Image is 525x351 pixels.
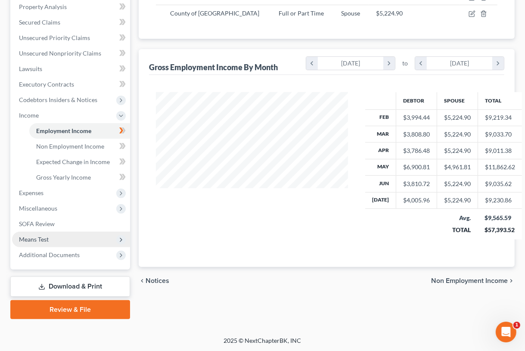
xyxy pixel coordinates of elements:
td: $9,033.70 [478,126,522,142]
th: Spouse [437,92,478,109]
td: $9,230.86 [478,192,522,208]
div: $5,224.90 [444,180,471,188]
span: Codebtors Insiders & Notices [19,96,97,103]
i: chevron_left [415,57,427,70]
div: $5,224.90 [444,130,471,139]
span: Non Employment Income [36,143,104,150]
span: Expenses [19,189,43,196]
div: $6,900.81 [403,163,430,171]
a: Review & File [10,300,130,319]
span: Means Test [19,236,49,243]
a: Executory Contracts [12,77,130,92]
span: 1 [513,322,520,329]
span: Employment Income [36,127,91,134]
span: County of [GEOGRAPHIC_DATA] [170,9,260,17]
div: $5,224.90 [444,146,471,155]
div: Avg. [444,214,471,222]
span: Full or Part Time [279,9,324,17]
th: Total [478,92,522,109]
div: $3,786.48 [403,146,430,155]
th: Apr [365,143,396,159]
span: Lawsuits [19,65,42,72]
div: $3,994.44 [403,113,430,122]
div: $5,224.90 [444,113,471,122]
th: Jun [365,176,396,192]
a: Secured Claims [12,15,130,30]
div: $57,393.52 [485,226,515,234]
div: Gross Employment Income By Month [149,62,278,72]
th: Debtor [396,92,437,109]
span: Spouse [341,9,360,17]
td: $9,011.38 [478,143,522,159]
span: Gross Yearly Income [36,174,91,181]
th: May [365,159,396,175]
div: $4,961.81 [444,163,471,171]
div: [DATE] [427,57,493,70]
div: TOTAL [444,226,471,234]
div: $4,005.96 [403,196,430,205]
iframe: Intercom live chat [496,322,516,342]
span: to [402,59,408,68]
span: Secured Claims [19,19,60,26]
i: chevron_left [306,57,318,70]
span: $5,224.90 [376,9,403,17]
a: Unsecured Priority Claims [12,30,130,46]
span: Unsecured Nonpriority Claims [19,50,101,57]
i: chevron_right [508,277,515,284]
button: chevron_left Notices [139,277,169,284]
td: $11,862.62 [478,159,522,175]
div: $9,565.59 [485,214,515,222]
span: Additional Documents [19,251,80,258]
a: Gross Yearly Income [29,170,130,185]
a: Expected Change in Income [29,154,130,170]
th: Mar [365,126,396,142]
div: [DATE] [318,57,384,70]
td: $9,035.62 [478,176,522,192]
a: Download & Print [10,276,130,297]
span: SOFA Review [19,220,55,227]
a: SOFA Review [12,216,130,232]
td: $9,219.34 [478,109,522,126]
a: Employment Income [29,123,130,139]
div: $3,808.80 [403,130,430,139]
a: Non Employment Income [29,139,130,154]
th: [DATE] [365,192,396,208]
span: Property Analysis [19,3,67,10]
span: Unsecured Priority Claims [19,34,90,41]
i: chevron_right [383,57,395,70]
a: Lawsuits [12,61,130,77]
span: Expected Change in Income [36,158,110,165]
i: chevron_right [492,57,504,70]
i: chevron_left [139,277,146,284]
span: Miscellaneous [19,205,57,212]
th: Feb [365,109,396,126]
span: Non Employment Income [431,277,508,284]
span: Notices [146,277,169,284]
div: $3,810.72 [403,180,430,188]
button: Non Employment Income chevron_right [431,277,515,284]
span: Executory Contracts [19,81,74,88]
div: $5,224.90 [444,196,471,205]
span: Income [19,112,39,119]
a: Unsecured Nonpriority Claims [12,46,130,61]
